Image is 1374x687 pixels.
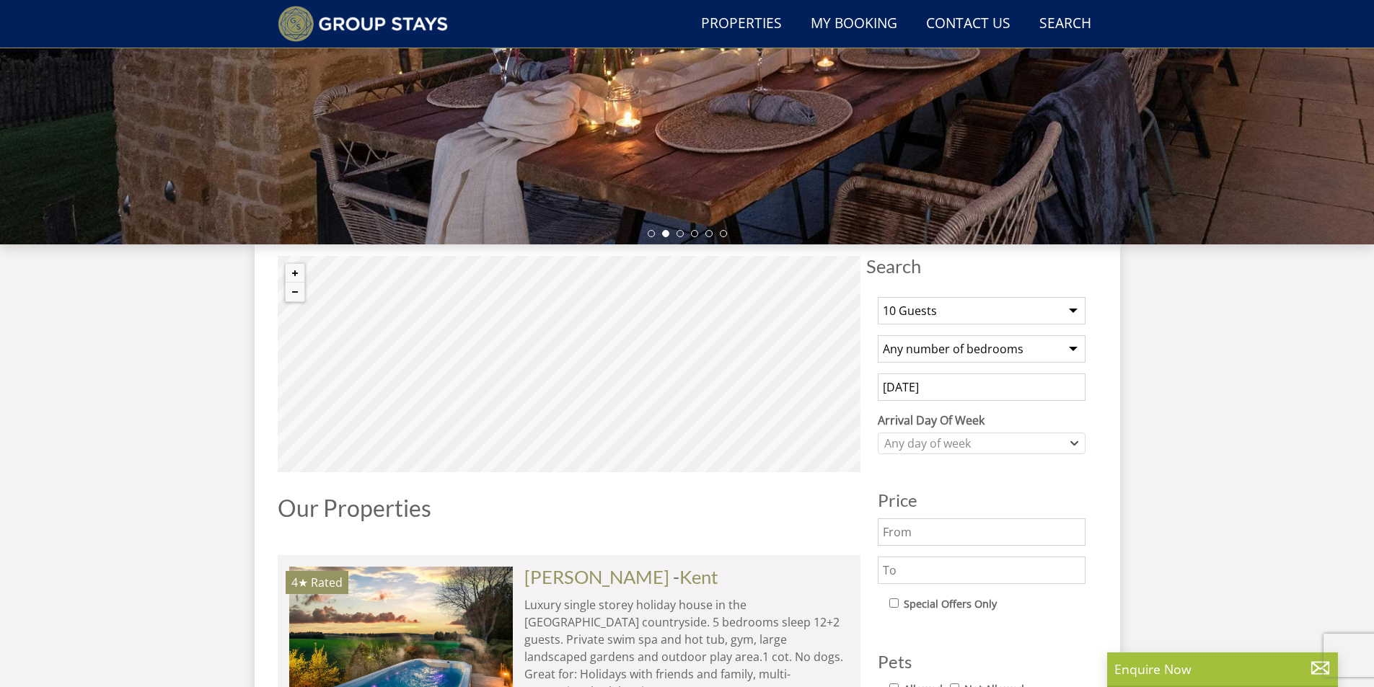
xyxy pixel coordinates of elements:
button: Zoom out [286,283,304,301]
label: Special Offers Only [904,596,997,612]
label: Arrival Day Of Week [878,412,1085,429]
a: [PERSON_NAME] [524,566,669,588]
span: BELLUS has a 4 star rating under the Quality in Tourism Scheme [291,575,308,590]
input: Arrival Date [878,373,1085,401]
p: Enquire Now [1114,660,1331,678]
button: Zoom in [286,264,304,283]
h3: Pets [878,652,1085,671]
input: From [878,518,1085,546]
a: Contact Us [920,8,1016,40]
span: Rated [311,575,343,590]
a: Search [1034,8,1097,40]
a: My Booking [805,8,903,40]
h1: Our Properties [278,495,860,520]
div: Any day of week [881,435,1067,451]
a: Kent [679,566,718,588]
input: To [878,557,1085,584]
span: Search [866,256,1097,276]
h3: Price [878,491,1085,510]
img: Group Stays [278,6,449,42]
div: Combobox [878,433,1085,454]
a: Properties [695,8,788,40]
span: - [673,566,718,588]
canvas: Map [278,256,860,472]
